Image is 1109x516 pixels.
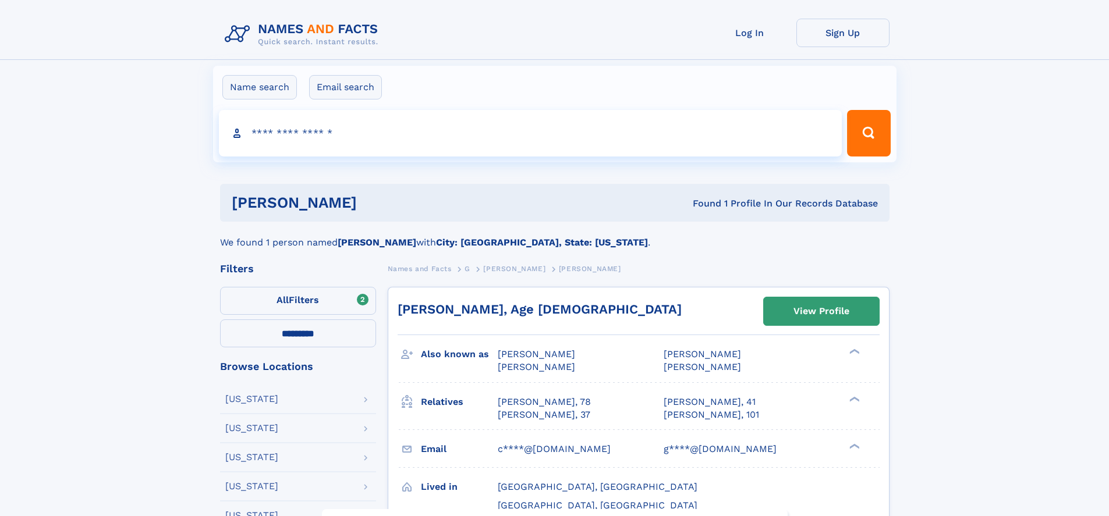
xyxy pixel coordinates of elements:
[498,396,591,408] a: [PERSON_NAME], 78
[764,297,879,325] a: View Profile
[421,439,498,459] h3: Email
[498,500,697,511] span: [GEOGRAPHIC_DATA], [GEOGRAPHIC_DATA]
[219,110,842,156] input: search input
[664,396,756,408] a: [PERSON_NAME], 41
[277,294,289,305] span: All
[664,361,741,372] span: [PERSON_NAME]
[846,442,860,450] div: ❯
[465,265,470,273] span: G
[220,264,376,274] div: Filters
[225,482,278,491] div: [US_STATE]
[465,261,470,276] a: G
[222,75,297,99] label: Name search
[220,287,376,315] label: Filters
[220,361,376,372] div: Browse Locations
[525,197,878,210] div: Found 1 Profile In Our Records Database
[703,19,796,47] a: Log In
[796,19,890,47] a: Sign Up
[436,237,648,248] b: City: [GEOGRAPHIC_DATA], State: [US_STATE]
[220,19,388,50] img: Logo Names and Facts
[498,481,697,492] span: [GEOGRAPHIC_DATA], [GEOGRAPHIC_DATA]
[220,222,890,250] div: We found 1 person named with .
[421,477,498,497] h3: Lived in
[664,408,759,421] a: [PERSON_NAME], 101
[498,361,575,372] span: [PERSON_NAME]
[498,348,575,360] span: [PERSON_NAME]
[421,344,498,364] h3: Also known as
[388,261,452,276] a: Names and Facts
[338,237,416,248] b: [PERSON_NAME]
[421,392,498,412] h3: Relatives
[847,110,890,156] button: Search Button
[793,298,849,325] div: View Profile
[232,195,525,210] h1: [PERSON_NAME]
[225,453,278,462] div: [US_STATE]
[846,395,860,403] div: ❯
[225,394,278,404] div: [US_STATE]
[498,408,590,421] a: [PERSON_NAME], 37
[483,261,545,276] a: [PERSON_NAME]
[309,75,382,99] label: Email search
[483,265,545,273] span: [PERSON_NAME]
[559,265,621,273] span: [PERSON_NAME]
[225,424,278,433] div: [US_STATE]
[398,302,682,316] a: [PERSON_NAME], Age [DEMOGRAPHIC_DATA]
[846,348,860,355] div: ❯
[664,348,741,360] span: [PERSON_NAME]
